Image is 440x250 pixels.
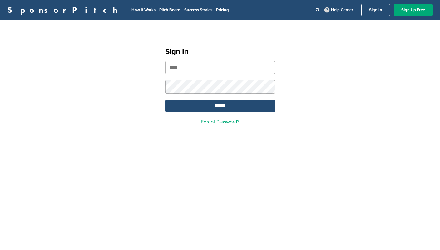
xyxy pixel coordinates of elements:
[415,225,435,245] iframe: Button to launch messaging window
[201,119,239,125] a: Forgot Password?
[7,6,121,14] a: SponsorPitch
[216,7,229,12] a: Pricing
[323,6,354,14] a: Help Center
[165,46,275,57] h1: Sign In
[159,7,180,12] a: Pitch Board
[184,7,212,12] a: Success Stories
[131,7,156,12] a: How It Works
[361,4,390,16] a: Sign In
[394,4,433,16] a: Sign Up Free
